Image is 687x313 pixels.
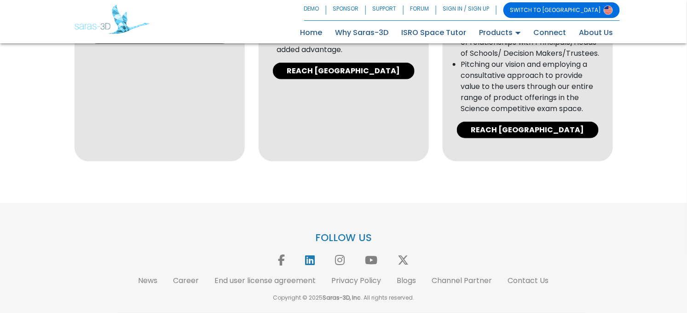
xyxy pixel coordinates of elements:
[436,2,496,18] a: SIGN IN / SIGN UP
[173,275,199,286] a: Career
[273,63,415,79] a: REACH [GEOGRAPHIC_DATA]
[604,6,613,15] img: Switch to USA
[323,294,361,301] b: Saras-3D, Inc
[304,2,326,18] a: DEMO
[461,59,604,114] li: Pitching our vision and employing a consultative approach to provide value to the users through o...
[75,294,613,302] p: Copyright © 2025 . All rights reserved.
[366,2,404,18] a: SUPPORT
[404,2,436,18] a: FORUM
[508,275,549,286] a: Contact Us
[527,25,573,40] a: Connect
[573,25,620,40] a: About Us
[326,2,366,18] a: SPONSOR
[332,275,381,286] a: Privacy Policy
[215,275,316,286] a: End user license agreement
[457,122,599,138] a: REACH [GEOGRAPHIC_DATA]
[503,2,620,18] a: SWITCH TO [GEOGRAPHIC_DATA]
[139,275,158,286] a: News
[395,25,473,40] a: ISRO Space Tutor
[75,5,150,34] img: Saras 3D
[329,25,395,40] a: Why Saras-3D
[432,275,492,286] a: Channel Partner
[397,275,416,286] a: Blogs
[294,25,329,40] a: Home
[75,231,613,245] p: FOLLOW US
[473,25,527,40] a: Products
